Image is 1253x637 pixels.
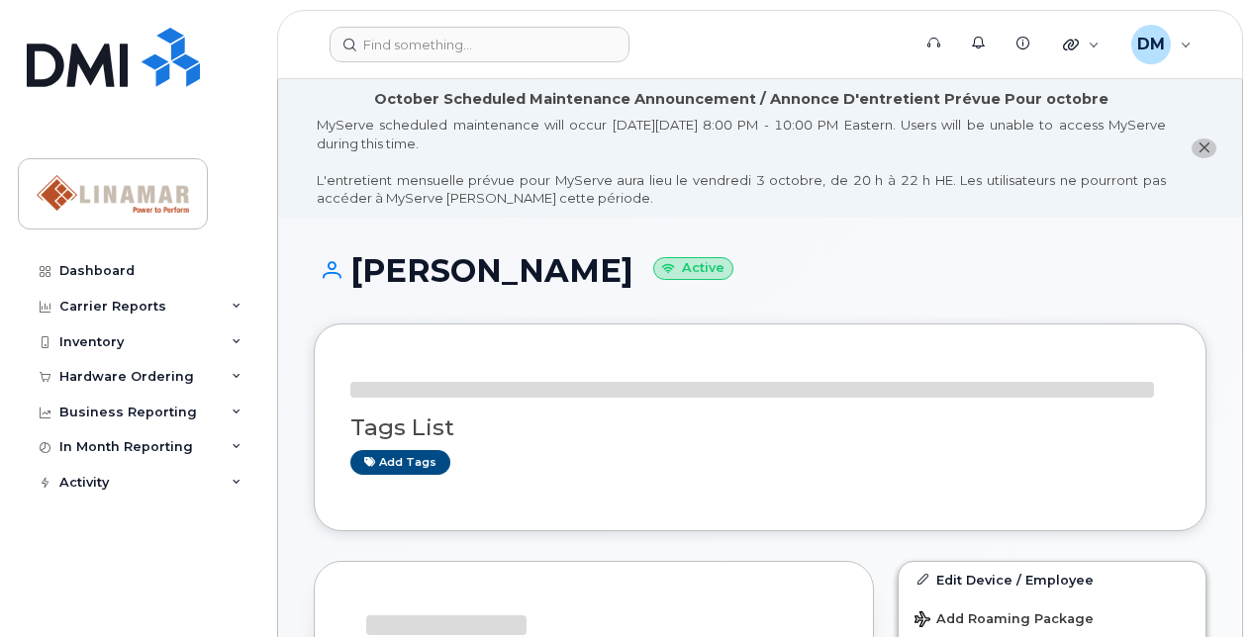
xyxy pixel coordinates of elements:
[374,89,1108,110] div: October Scheduled Maintenance Announcement / Annonce D'entretient Prévue Pour octobre
[915,611,1094,630] span: Add Roaming Package
[317,116,1166,208] div: MyServe scheduled maintenance will occur [DATE][DATE] 8:00 PM - 10:00 PM Eastern. Users will be u...
[350,415,1170,440] h3: Tags List
[653,257,733,280] small: Active
[350,450,450,475] a: Add tags
[314,253,1206,288] h1: [PERSON_NAME]
[899,562,1205,597] a: Edit Device / Employee
[1192,138,1216,159] button: close notification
